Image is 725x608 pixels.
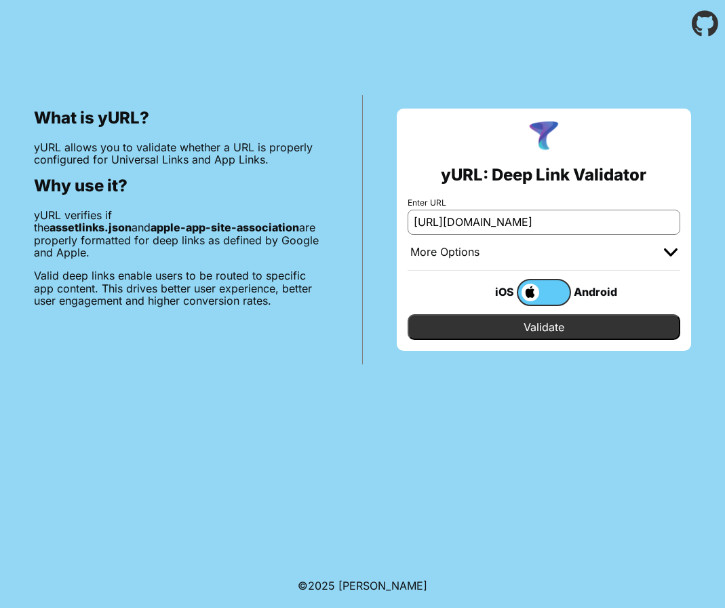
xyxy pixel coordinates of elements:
p: Valid deep links enable users to be routed to specific app content. This drives better user exper... [34,269,328,307]
h2: Why use it? [34,176,328,195]
h2: yURL: Deep Link Validator [441,166,646,185]
img: yURL Logo [526,119,562,155]
h2: What is yURL? [34,109,328,128]
input: Validate [408,314,681,340]
div: More Options [410,246,479,259]
label: Enter URL [408,198,681,208]
p: yURL verifies if the and are properly formatted for deep links as defined by Google and Apple. [34,209,328,259]
b: assetlinks.json [50,221,132,234]
a: Michael Ibragimchayev's Personal Site [338,579,427,592]
span: 2025 [308,579,335,592]
b: apple-app-site-association [151,221,299,234]
p: yURL allows you to validate whether a URL is properly configured for Universal Links and App Links. [34,141,328,166]
input: e.g. https://app.chayev.com/xyx [408,210,681,234]
img: chevron [664,248,678,256]
footer: © [298,563,427,608]
div: iOS [463,283,517,301]
div: Android [571,283,625,301]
